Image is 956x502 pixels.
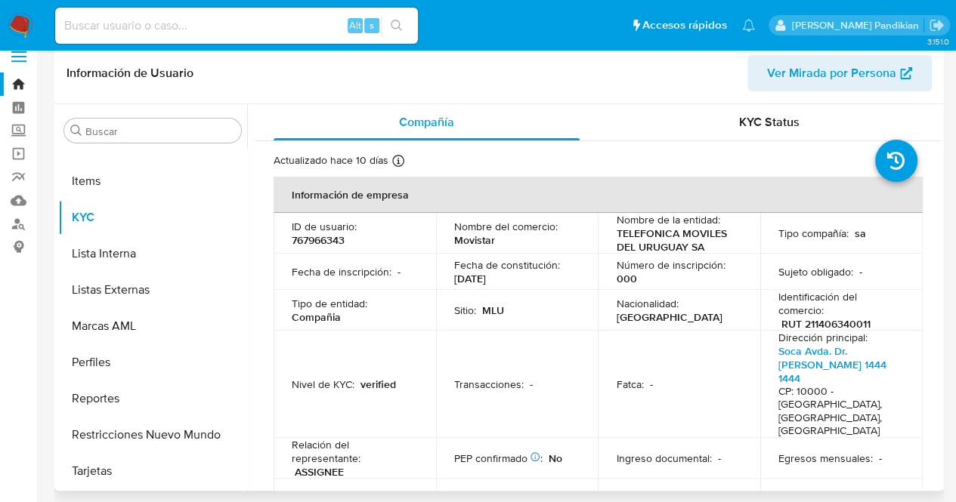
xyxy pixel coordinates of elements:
p: - [717,451,720,465]
p: Egresos mensuales : [778,451,873,465]
a: Soca Avda. Dr. [PERSON_NAME] 1444 1444 [778,343,886,386]
p: MLU [482,303,504,317]
p: Fecha de constitución : [454,258,560,272]
p: Relación del representante : [292,438,418,465]
p: verified [360,377,396,391]
p: Movistar [454,233,495,247]
p: Ingreso documental : [616,451,711,465]
p: Nacionalidad : [616,297,678,310]
span: KYC Status [739,113,800,131]
p: Nombre del comercio : [454,220,558,233]
button: Marcas AML [58,308,247,344]
p: - [398,265,401,279]
p: - [859,265,862,279]
p: - [879,451,882,465]
h4: CP: 10000 - [GEOGRAPHIC_DATA], [GEOGRAPHIC_DATA], [GEOGRAPHIC_DATA] [778,385,899,438]
span: Alt [349,18,361,32]
p: Compañia [292,310,341,324]
p: Número de inscripción : [616,258,725,272]
button: Restricciones Nuevo Mundo [58,417,247,453]
p: ASSIGNEE [295,465,344,479]
button: Reportes [58,380,247,417]
p: Tipo compañía : [778,226,849,240]
p: Nombre de la entidad : [616,213,719,226]
p: PEP confirmado : [454,451,543,465]
p: 000 [616,272,636,285]
p: No [549,451,562,465]
th: Información de empresa [274,177,923,213]
span: Ver Mirada por Persona [767,55,896,91]
span: Compañía [399,113,454,131]
button: Items [58,163,247,199]
span: s [370,18,374,32]
p: Actualizado hace 10 días [274,153,388,168]
button: Ver Mirada por Persona [747,55,932,91]
p: ID de usuario : [292,220,357,233]
p: Nivel de KYC : [292,377,354,391]
p: Fecha de inscripción : [292,265,391,279]
span: 3.151.0 [927,35,948,48]
p: [GEOGRAPHIC_DATA] [616,310,722,324]
p: Sujeto obligado : [778,265,853,279]
button: Tarjetas [58,453,247,489]
p: - [649,377,652,391]
button: Perfiles [58,344,247,380]
a: Notificaciones [742,19,755,32]
p: agostina.bazzano@mercadolibre.com [791,18,924,32]
input: Buscar usuario o caso... [55,16,418,35]
p: Identificación del comercio : [778,290,905,317]
button: Listas Externas [58,272,247,308]
p: 767966343 [292,233,345,247]
button: search-icon [381,15,412,36]
h1: Información de Usuario [67,66,193,81]
p: Sitio : [454,303,476,317]
p: - [530,377,533,391]
p: TELEFONICA MOVILES DEL URUGUAY SA [616,226,736,254]
button: Buscar [70,125,82,137]
span: Accesos rápidos [642,17,727,33]
p: Dirección principal : [778,331,868,344]
p: Fatca : [616,377,643,391]
p: [DATE] [454,272,486,285]
button: KYC [58,199,247,236]
p: Tipo de entidad : [292,297,367,310]
a: Salir [929,17,945,33]
input: Buscar [85,125,235,138]
p: sa [855,226,866,240]
p: Transacciones : [454,377,524,391]
p: RUT 211406340011 [781,317,871,331]
button: Lista Interna [58,236,247,272]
